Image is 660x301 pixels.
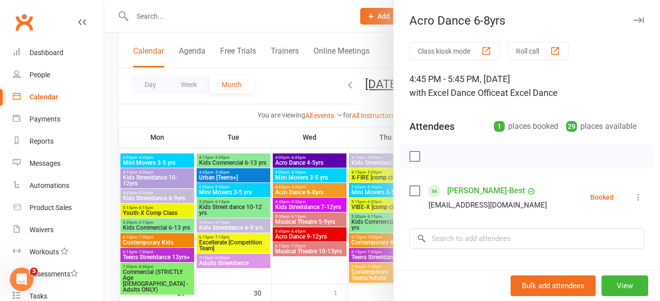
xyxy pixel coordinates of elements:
[508,42,569,60] button: Roll call
[590,194,614,201] div: Booked
[13,219,104,241] a: Waivers
[29,71,50,79] div: People
[29,292,47,300] div: Tasks
[409,72,644,100] div: 4:45 PM - 5:45 PM, [DATE]
[394,14,660,28] div: Acro Dance 6-8yrs
[409,88,500,98] span: with Excel Dance Office
[29,159,60,167] div: Messages
[602,275,648,296] button: View
[13,241,104,263] a: Workouts
[13,64,104,86] a: People
[13,175,104,197] a: Automations
[29,49,63,57] div: Dashboard
[494,121,505,132] div: 1
[447,183,525,199] a: [PERSON_NAME]-Best
[10,268,33,291] iframe: Intercom live chat
[29,226,54,234] div: Waivers
[29,270,78,278] div: Assessments
[409,228,644,249] input: Search to add attendees
[511,275,596,296] button: Bulk add attendees
[29,181,69,189] div: Automations
[30,268,38,275] span: 3
[409,42,500,60] button: Class kiosk mode
[494,120,558,133] div: places booked
[500,88,558,98] span: at Excel Dance
[13,152,104,175] a: Messages
[13,197,104,219] a: Product Sales
[29,115,60,123] div: Payments
[13,86,104,108] a: Calendar
[566,121,577,132] div: 29
[29,93,58,101] div: Calendar
[12,10,36,34] a: Clubworx
[13,263,104,285] a: Assessments
[13,42,104,64] a: Dashboard
[29,204,72,211] div: Product Sales
[13,108,104,130] a: Payments
[429,199,547,211] div: [EMAIL_ADDRESS][DOMAIN_NAME]
[409,120,455,133] div: Attendees
[13,130,104,152] a: Reports
[29,248,59,256] div: Workouts
[566,120,636,133] div: places available
[29,137,54,145] div: Reports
